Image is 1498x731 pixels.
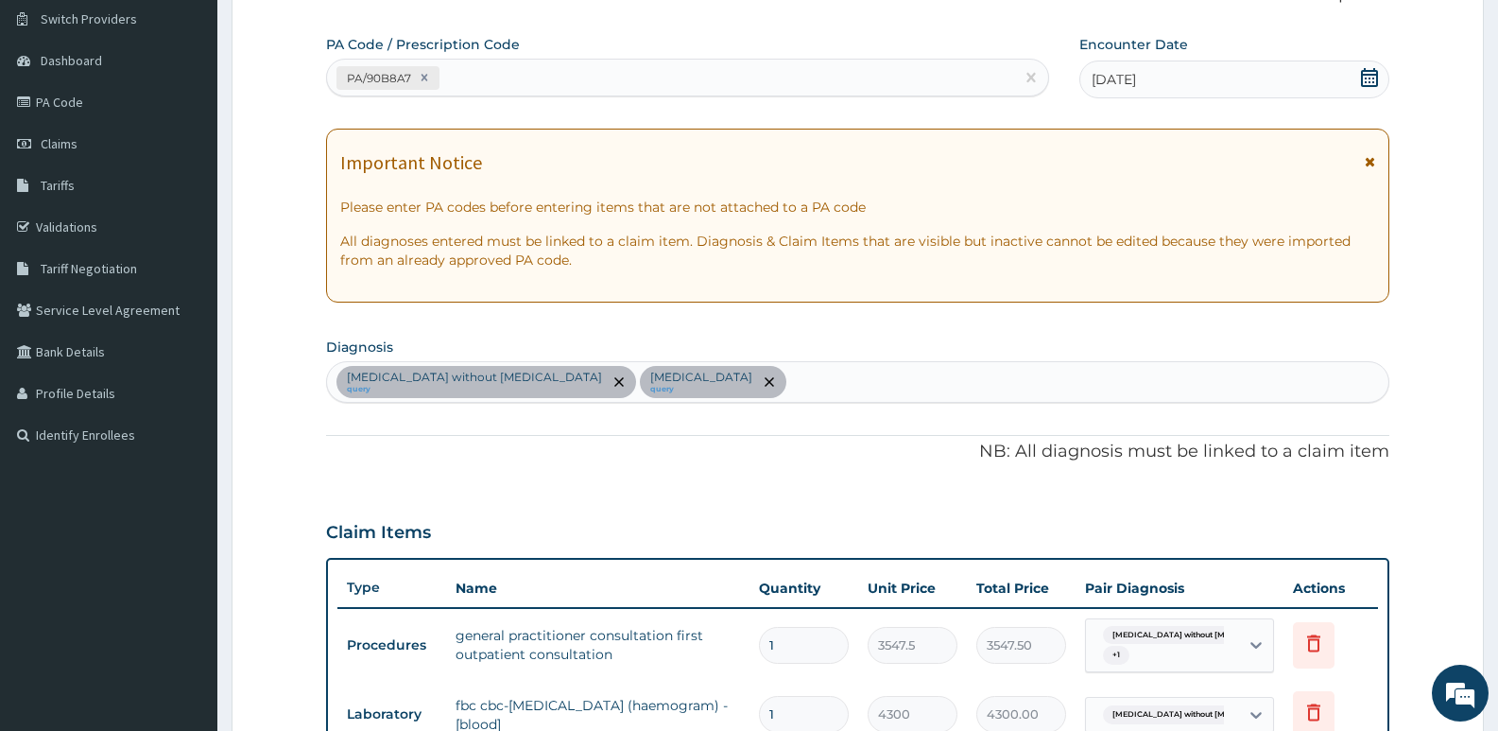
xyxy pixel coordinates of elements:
p: All diagnoses entered must be linked to a claim item. Diagnosis & Claim Items that are visible bu... [340,232,1375,270]
p: Please enter PA codes before entering items that are not attached to a PA code [340,198,1375,217]
label: PA Code / Prescription Code [326,35,520,54]
h1: Important Notice [340,152,482,173]
th: Unit Price [858,569,967,607]
span: [DATE] [1092,70,1136,89]
th: Quantity [749,569,858,607]
div: Chat with us now [98,106,318,131]
span: Tariff Negotiation [41,260,137,277]
textarea: Type your message and hit 'Enter' [9,516,360,583]
p: NB: All diagnosis must be linked to a claim item [326,440,1389,464]
h3: Claim Items [326,523,431,544]
div: PA/90B8A7 [341,67,414,89]
th: Total Price [967,569,1076,607]
th: Pair Diagnosis [1076,569,1283,607]
td: general practitioner consultation first outpatient consultation [446,617,749,673]
th: Name [446,569,749,607]
span: Switch Providers [41,10,137,27]
div: Minimize live chat window [310,9,355,55]
small: query [347,385,602,394]
td: Procedures [337,628,446,663]
span: [MEDICAL_DATA] without [MEDICAL_DATA] [1103,705,1294,724]
span: remove selection option [611,374,628,391]
th: Actions [1283,569,1378,607]
span: [MEDICAL_DATA] without [MEDICAL_DATA] [1103,626,1294,645]
span: Claims [41,135,77,152]
img: d_794563401_company_1708531726252_794563401 [35,95,77,142]
th: Type [337,570,446,605]
small: query [650,385,752,394]
span: Tariffs [41,177,75,194]
span: We're online! [110,238,261,429]
span: remove selection option [761,374,778,391]
label: Diagnosis [326,338,393,357]
label: Encounter Date [1079,35,1188,54]
span: Dashboard [41,52,102,69]
p: [MEDICAL_DATA] [650,370,752,385]
p: [MEDICAL_DATA] without [MEDICAL_DATA] [347,370,602,385]
span: + 1 [1103,646,1129,665]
